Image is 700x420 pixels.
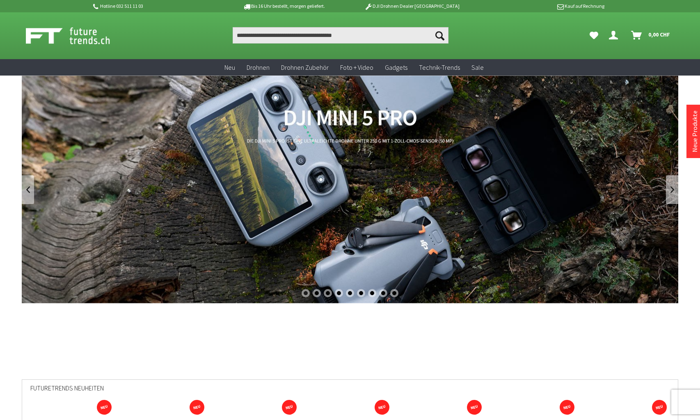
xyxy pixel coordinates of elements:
div: Futuretrends Neuheiten [30,380,670,402]
a: DJI Mini 5 Pro [22,76,678,303]
a: Drohnen Zubehör [275,59,334,76]
a: Dein Konto [606,27,625,44]
p: Kauf auf Rechnung [476,1,604,11]
div: 2 [313,289,321,297]
a: Meine Favoriten [586,27,602,44]
div: 9 [390,289,398,297]
span: Sale [471,63,484,71]
p: Hotline 032 511 11 03 [92,1,220,11]
div: 3 [324,289,332,297]
div: 8 [379,289,387,297]
a: Drohnen [241,59,275,76]
div: 5 [346,289,354,297]
span: Neu [224,63,235,71]
a: Foto + Video [334,59,379,76]
div: 1 [302,289,310,297]
input: Produkt, Marke, Kategorie, EAN, Artikelnummer… [233,27,448,44]
span: Technik-Trends [419,63,460,71]
div: 6 [357,289,365,297]
p: Bis 16 Uhr bestellt, morgen geliefert. [220,1,348,11]
img: Shop Futuretrends - zur Startseite wechseln [26,25,128,46]
p: DJI Drohnen Dealer [GEOGRAPHIC_DATA] [348,1,476,11]
a: Neu [219,59,241,76]
a: Warenkorb [628,27,674,44]
span: Drohnen Zubehör [281,63,329,71]
a: Gadgets [379,59,413,76]
a: Neue Produkte [691,110,699,152]
a: Sale [466,59,490,76]
div: 4 [335,289,343,297]
a: Technik-Trends [413,59,466,76]
span: Gadgets [385,63,407,71]
button: Suchen [431,27,448,44]
div: 7 [368,289,376,297]
span: Drohnen [247,63,270,71]
span: 0,00 CHF [648,28,670,41]
span: Foto + Video [340,63,373,71]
